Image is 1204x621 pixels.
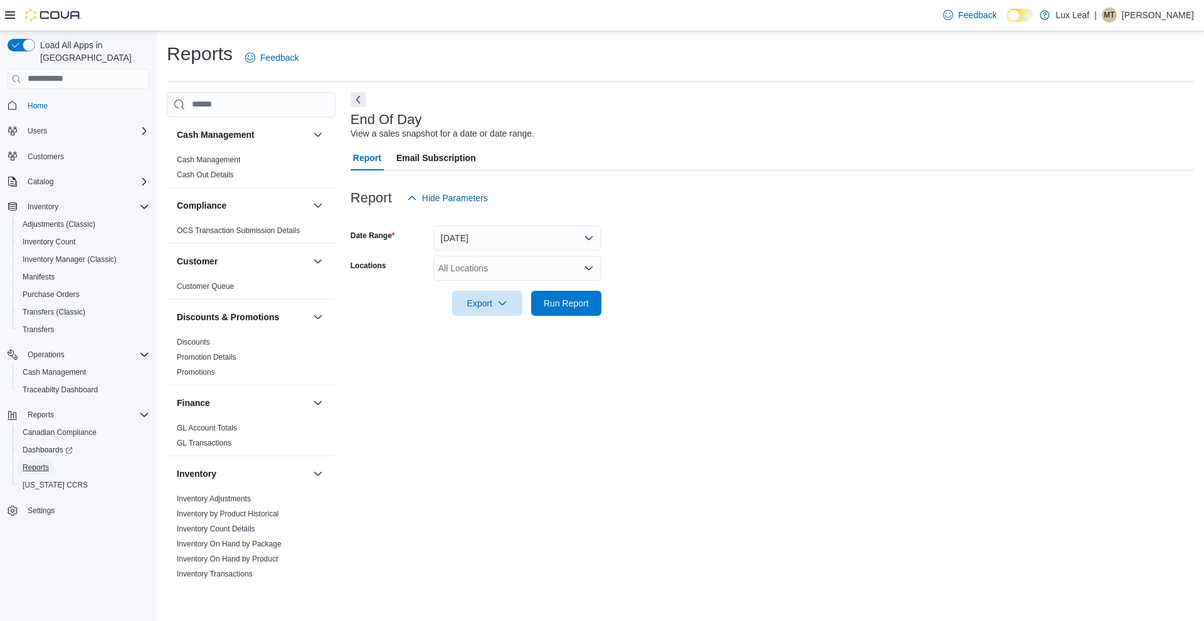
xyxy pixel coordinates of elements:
[3,122,154,140] button: Users
[23,407,59,422] button: Reports
[177,397,308,409] button: Finance
[3,198,154,216] button: Inventory
[18,477,149,493] span: Washington CCRS
[310,310,325,325] button: Discounts & Promotions
[23,174,149,189] span: Catalog
[23,503,149,518] span: Settings
[28,177,53,187] span: Catalog
[3,97,154,115] button: Home
[177,397,210,409] h3: Finance
[1122,8,1194,23] p: [PERSON_NAME]
[18,382,103,397] a: Traceabilty Dashboard
[531,291,601,316] button: Run Report
[23,149,69,164] a: Customers
[177,338,210,347] a: Discounts
[167,335,335,385] div: Discounts & Promotions
[23,219,95,229] span: Adjustments (Classic)
[35,39,149,64] span: Load All Apps in [GEOGRAPHIC_DATA]
[23,347,70,362] button: Operations
[310,254,325,269] button: Customer
[584,263,594,273] button: Open list of options
[177,524,255,534] span: Inventory Count Details
[13,459,154,476] button: Reports
[177,368,215,377] a: Promotions
[177,170,234,179] a: Cash Out Details
[177,569,253,579] span: Inventory Transactions
[1104,8,1114,23] span: MT
[18,217,100,232] a: Adjustments (Classic)
[177,494,251,503] a: Inventory Adjustments
[177,155,240,165] span: Cash Management
[260,51,298,64] span: Feedback
[177,255,308,268] button: Customer
[18,365,91,380] a: Cash Management
[167,41,233,66] h1: Reports
[23,174,58,189] button: Catalog
[351,190,392,206] h3: Report
[351,261,386,271] label: Locations
[28,410,54,420] span: Reports
[167,279,335,299] div: Customer
[18,252,149,267] span: Inventory Manager (Classic)
[18,382,149,397] span: Traceabilty Dashboard
[177,337,210,347] span: Discounts
[1056,8,1090,23] p: Lux Leaf
[8,91,149,553] nav: Complex example
[177,255,218,268] h3: Customer
[310,466,325,481] button: Inventory
[23,290,80,300] span: Purchase Orders
[938,3,1001,28] a: Feedback
[353,145,381,170] span: Report
[13,251,154,268] button: Inventory Manager (Classic)
[18,269,60,284] a: Manifests
[177,494,251,504] span: Inventory Adjustments
[167,223,335,243] div: Compliance
[18,365,149,380] span: Cash Management
[177,352,236,362] span: Promotion Details
[351,231,395,241] label: Date Range
[3,406,154,424] button: Reports
[351,92,366,107] button: Next
[544,297,589,310] span: Run Report
[177,423,237,433] span: GL Account Totals
[177,282,234,291] a: Customer Queue
[177,539,282,549] span: Inventory On Hand by Package
[18,322,149,337] span: Transfers
[240,45,304,70] a: Feedback
[177,509,279,518] a: Inventory by Product Historical
[177,570,253,578] a: Inventory Transactions
[28,126,47,136] span: Users
[23,385,98,395] span: Traceabilty Dashboard
[23,325,54,335] span: Transfers
[18,217,149,232] span: Adjustments (Classic)
[18,234,149,249] span: Inventory Count
[3,173,154,190] button: Catalog
[351,112,422,127] h3: End Of Day
[177,439,231,447] a: GL Transactions
[177,424,237,432] a: GL Account Totals
[13,303,154,321] button: Transfers (Classic)
[13,441,154,459] a: Dashboards
[177,438,231,448] span: GL Transactions
[13,363,154,381] button: Cash Management
[177,554,278,564] span: Inventory On Hand by Product
[177,311,279,323] h3: Discounts & Promotions
[13,268,154,286] button: Manifests
[23,503,60,518] a: Settings
[23,445,73,455] span: Dashboards
[18,234,81,249] a: Inventory Count
[177,226,300,236] span: OCS Transaction Submission Details
[23,462,49,472] span: Reports
[13,321,154,338] button: Transfers
[177,170,234,180] span: Cash Out Details
[18,287,85,302] a: Purchase Orders
[177,128,255,141] h3: Cash Management
[396,145,476,170] span: Email Subscription
[13,424,154,441] button: Canadian Compliance
[310,395,325,410] button: Finance
[452,291,522,316] button: Export
[460,291,515,316] span: Export
[23,98,53,113] a: Home
[1094,8,1097,23] p: |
